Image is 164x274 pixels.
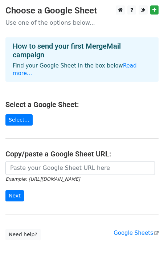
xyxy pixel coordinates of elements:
a: Select... [5,114,33,126]
p: Use one of the options below... [5,19,159,26]
a: Read more... [13,62,137,77]
input: Next [5,190,24,201]
a: Need help? [5,229,41,240]
h4: How to send your first MergeMail campaign [13,42,151,59]
h4: Select a Google Sheet: [5,100,159,109]
a: Google Sheets [114,230,159,236]
h3: Choose a Google Sheet [5,5,159,16]
input: Paste your Google Sheet URL here [5,161,155,175]
h4: Copy/paste a Google Sheet URL: [5,150,159,158]
small: Example: [URL][DOMAIN_NAME] [5,176,80,182]
p: Find your Google Sheet in the box below [13,62,151,77]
